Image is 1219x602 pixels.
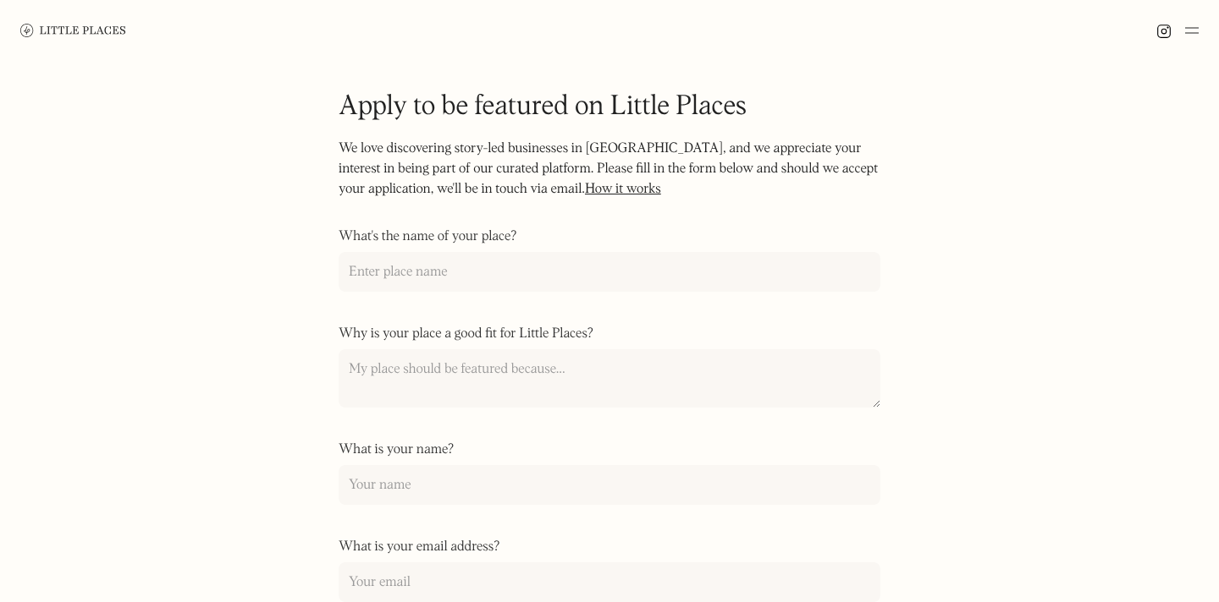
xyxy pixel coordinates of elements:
[339,139,880,220] p: We love discovering story-led businesses in [GEOGRAPHIC_DATA], and we appreciate your interest in...
[339,228,880,245] label: What's the name of your place?
[339,252,880,292] input: Enter place name
[339,562,880,602] input: Your email
[339,441,880,458] label: What is your name?
[339,465,880,505] input: Your name
[339,89,880,125] h1: Apply to be featured on Little Places
[339,539,880,555] label: What is your email address?
[585,183,661,196] a: How it works
[339,326,880,342] label: Why is your place a good fit for Little Places?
